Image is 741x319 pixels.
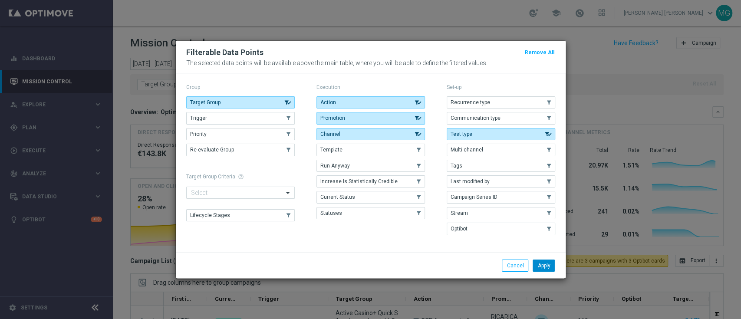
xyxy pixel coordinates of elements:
[316,191,425,203] button: Current Status
[190,115,207,121] span: Trigger
[190,212,230,218] span: Lifecycle Stages
[316,207,425,219] button: Statuses
[190,131,207,137] span: Priority
[238,174,244,180] span: help_outline
[533,260,555,272] button: Apply
[186,59,555,66] p: The selected data points will be available above the main table, where you will be able to define...
[451,131,472,137] span: Test type
[447,207,555,219] button: Stream
[316,175,425,187] button: Increase Is Statistically Credible
[447,96,555,109] button: Recurrence type
[447,112,555,124] button: Communication type
[447,128,555,140] button: Test type
[316,84,425,91] p: Execution
[447,223,555,235] button: Optibot
[447,191,555,203] button: Campaign Series ID
[186,47,263,58] h2: Filterable Data Points
[186,174,295,180] h1: Target Group Criteria
[316,112,425,124] button: Promotion
[524,48,555,57] button: Remove All
[320,115,345,121] span: Promotion
[186,84,295,91] p: Group
[316,96,425,109] button: Action
[316,144,425,156] button: Template
[186,144,295,156] button: Re-evaluate Group
[451,163,462,169] span: Tags
[451,194,497,200] span: Campaign Series ID
[447,144,555,156] button: Multi-channel
[320,99,336,105] span: Action
[186,209,295,221] button: Lifecycle Stages
[320,210,342,216] span: Statuses
[502,260,528,272] button: Cancel
[451,99,490,105] span: Recurrence type
[186,112,295,124] button: Trigger
[190,99,221,105] span: Target Group
[186,128,295,140] button: Priority
[320,147,343,153] span: Template
[320,194,355,200] span: Current Status
[451,115,501,121] span: Communication type
[447,84,555,91] p: Set-up
[316,160,425,172] button: Run Anyway
[451,210,468,216] span: Stream
[451,178,490,184] span: Last modified by
[320,131,340,137] span: Channel
[320,178,398,184] span: Increase Is Statistically Credible
[447,175,555,187] button: Last modified by
[186,96,295,109] button: Target Group
[320,163,350,169] span: Run Anyway
[451,226,468,232] span: Optibot
[451,147,483,153] span: Multi-channel
[447,160,555,172] button: Tags
[190,147,234,153] span: Re-evaluate Group
[316,128,425,140] button: Channel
